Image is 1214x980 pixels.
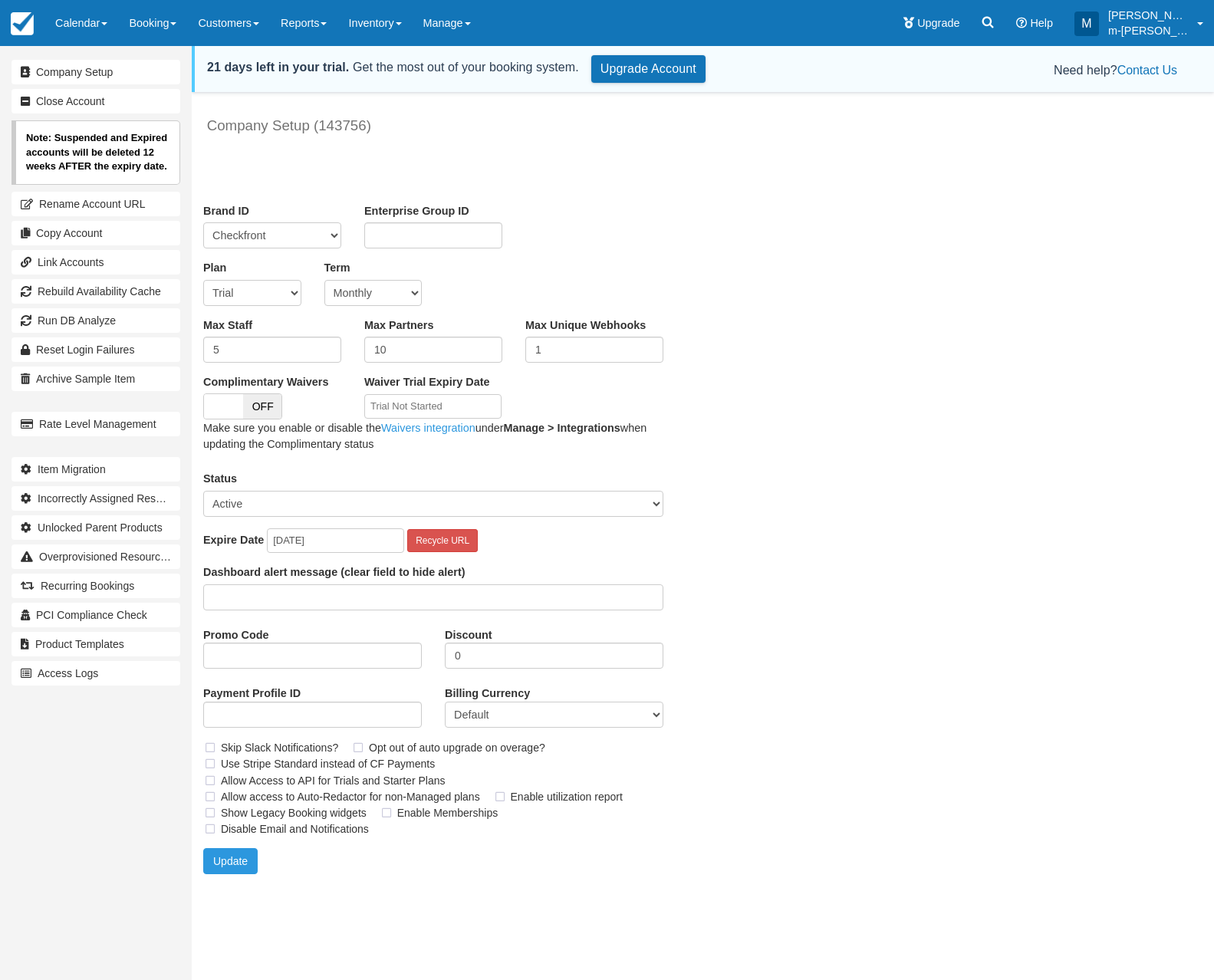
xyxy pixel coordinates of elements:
label: Allow access to Auto-Redactor for non-Managed plans [203,785,490,808]
button: Contact Us [1117,61,1177,80]
span: Allow access to Auto-Redactor for non-Managed plans [203,790,493,802]
label: Dashboard alert message (clear field to hide alert) [203,564,466,580]
label: Disable Email and Notifications [203,817,379,840]
span: Upgrade [917,17,959,29]
span: Skip Slack Notifications? [203,741,351,753]
label: Skip Slack Notifications? [203,736,348,759]
label: Waiver Trial Expiry Date [364,374,489,390]
label: Brand ID [203,203,249,219]
h3: Company Setup (143756) [203,111,1091,138]
a: Incorrectly Assigned Resources [12,486,180,511]
label: Discount [445,622,492,643]
a: Company Setup [12,60,180,84]
label: Max Staff [203,317,252,334]
a: Rate Level Management [12,412,180,436]
span: OFF [243,394,282,419]
span: Use Stripe Standard instead of CF Payments [203,757,445,769]
a: Close Account [12,89,180,113]
i: Help [1016,18,1027,28]
span: Disable Email and Notifications [203,822,379,834]
label: Max Unique Webhooks [525,317,646,334]
a: Archive Sample Item [12,367,180,391]
label: Allow Access to API for Trials and Starter Plans [203,769,455,792]
span: Show Legacy Booking widgets [203,806,380,818]
a: Access Logs [12,661,180,686]
a: Copy Account [12,221,180,245]
div: Get the most out of your booking system. [207,58,579,77]
label: Enterprise Group ID [364,203,469,219]
label: Show Legacy Booking widgets [203,801,377,824]
span: Allow Access to API for Trials and Starter Plans [203,773,455,785]
label: Complimentary Waivers [203,374,341,390]
p: Note: Suspended and Expired accounts will be deleted 12 weeks AFTER the expiry date. [12,120,180,184]
button: Update [203,848,258,874]
span: Complimentary Waivers [203,374,341,412]
label: Billing Currency [445,680,530,702]
a: Unlocked Parent Products [12,515,180,540]
a: Run DB Analyze [12,308,180,333]
p: [PERSON_NAME] ([PERSON_NAME].[PERSON_NAME]) [1108,8,1188,23]
label: Status [203,471,237,487]
label: Enable utilization report [493,785,633,808]
label: Enable Memberships [380,801,508,824]
b: Manage > Integrations [503,422,620,434]
p: m-[PERSON_NAME]-testprod3 [1108,23,1188,38]
span: Help [1030,17,1053,29]
div: Need help? [730,61,1177,80]
label: Max Partners [364,317,433,334]
a: Overprovisioned Resources [12,544,180,569]
label: Expire Date [203,532,264,548]
a: Reset Login Failures [12,337,180,362]
a: Item Migration [12,457,180,482]
img: checkfront-main-nav-mini-logo.png [11,12,34,35]
label: Term [324,260,350,276]
strong: 21 days left in your trial. [207,61,349,74]
a: Product Templates [12,632,180,656]
a: PCI Compliance Check [12,603,180,627]
button: Recycle URL [407,529,478,552]
span: Opt out of auto upgrade on overage? [351,741,555,753]
span: Enable utilization report [493,790,633,802]
input: Trial Not Started [364,394,502,419]
input: YYYY-MM-DD [267,528,404,554]
a: Recurring Bookings [12,574,180,598]
label: Opt out of auto upgrade on overage? [351,736,555,759]
select: Only affects new subscriptions made through /subscribe [445,702,663,728]
p: Make sure you enable or disable the under when updating the Complimentary status [203,420,663,452]
a: Rename Account URL [12,192,180,216]
a: Link Accounts [12,250,180,275]
label: Payment Profile ID [203,680,301,702]
label: Plan [203,260,226,276]
label: Promo Code [203,622,269,643]
a: Upgrade Account [591,55,706,83]
label: Use Stripe Standard instead of CF Payments [203,752,445,775]
a: Rebuild Availability Cache [12,279,180,304]
div: M [1074,12,1099,36]
span: Enable Memberships [380,806,508,818]
a: Waivers integration [381,422,475,434]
